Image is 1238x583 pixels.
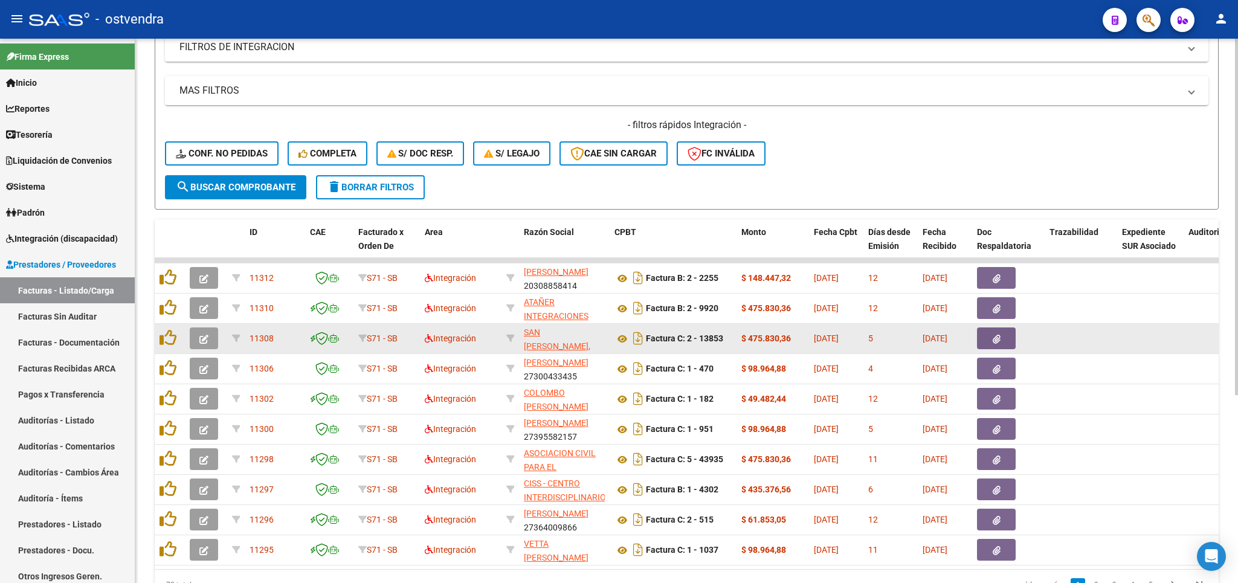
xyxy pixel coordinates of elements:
[646,515,714,525] strong: Factura C: 2 - 515
[425,333,476,343] span: Integración
[367,545,398,555] span: S71 - SB
[367,333,398,343] span: S71 - SB
[250,333,274,343] span: 11308
[425,273,476,283] span: Integración
[425,545,476,555] span: Integración
[868,394,878,404] span: 12
[250,273,274,283] span: 11312
[923,515,947,524] span: [DATE]
[310,227,326,237] span: CAE
[630,510,646,529] i: Descargar documento
[6,180,45,193] span: Sistema
[10,11,24,26] mat-icon: menu
[176,182,295,193] span: Buscar Comprobante
[630,298,646,318] i: Descargar documento
[524,509,588,518] span: [PERSON_NAME]
[524,388,588,411] span: COLOMBO [PERSON_NAME]
[646,485,718,495] strong: Factura B: 1 - 4302
[814,273,839,283] span: [DATE]
[814,454,839,464] span: [DATE]
[367,364,398,373] span: S71 - SB
[814,545,839,555] span: [DATE]
[305,219,353,272] datatable-header-cell: CAE
[524,265,605,291] div: 20308858414
[6,128,53,141] span: Tesorería
[176,148,268,159] span: Conf. no pedidas
[524,326,605,351] div: 30712227717
[737,219,809,272] datatable-header-cell: Monto
[741,545,786,555] strong: $ 98.964,88
[814,227,857,237] span: Fecha Cpbt
[367,485,398,494] span: S71 - SB
[425,515,476,524] span: Integración
[868,303,878,313] span: 12
[524,478,606,529] span: CISS - CENTRO INTERDISCIPLINARIO DE SERVICIOS DE SALUD S.R.L.
[524,507,605,532] div: 27364009866
[484,148,540,159] span: S/ legajo
[868,515,878,524] span: 12
[646,455,723,465] strong: Factura C: 5 - 43935
[165,118,1208,132] h4: - filtros rápidos Integración -
[425,454,476,464] span: Integración
[630,359,646,378] i: Descargar documento
[646,274,718,283] strong: Factura B: 2 - 2255
[387,148,454,159] span: S/ Doc Resp.
[6,206,45,219] span: Padrón
[630,419,646,439] i: Descargar documento
[6,50,69,63] span: Firma Express
[298,148,356,159] span: Completa
[367,394,398,404] span: S71 - SB
[814,333,839,343] span: [DATE]
[646,364,714,374] strong: Factura C: 1 - 470
[245,219,305,272] datatable-header-cell: ID
[923,394,947,404] span: [DATE]
[646,546,718,555] strong: Factura C: 1 - 1037
[741,364,786,373] strong: $ 98.964,88
[1045,219,1117,272] datatable-header-cell: Trazabilidad
[741,515,786,524] strong: $ 61.853,05
[524,416,605,442] div: 27395582157
[524,448,604,527] span: ASOCIACION CIVIL PARA EL DESARROLLO DE LA EDUCACION ESPECIAL Y LA INTEGRACION ADEEI
[868,273,878,283] span: 12
[524,356,605,381] div: 27300433435
[923,227,956,251] span: Fecha Recibido
[6,76,37,89] span: Inicio
[570,148,657,159] span: CAE SIN CARGAR
[868,333,873,343] span: 5
[646,334,723,344] strong: Factura C: 2 - 13853
[250,364,274,373] span: 11306
[809,219,863,272] datatable-header-cell: Fecha Cpbt
[524,537,605,562] div: 27385212300
[868,227,911,251] span: Días desde Emisión
[250,227,257,237] span: ID
[814,485,839,494] span: [DATE]
[95,6,164,33] span: - ostvendra
[6,258,116,271] span: Prestadores / Proveedores
[165,141,279,166] button: Conf. no pedidas
[250,485,274,494] span: 11297
[646,395,714,404] strong: Factura C: 1 - 182
[250,394,274,404] span: 11302
[179,40,1179,54] mat-panel-title: FILTROS DE INTEGRACION
[1197,542,1226,571] div: Open Intercom Messenger
[741,333,791,343] strong: $ 475.830,36
[1214,11,1228,26] mat-icon: person
[923,303,947,313] span: [DATE]
[425,303,476,313] span: Integración
[524,446,605,472] div: 30697586942
[524,418,588,428] span: [PERSON_NAME]
[923,454,947,464] span: [DATE]
[923,424,947,434] span: [DATE]
[367,303,398,313] span: S71 - SB
[630,540,646,559] i: Descargar documento
[425,485,476,494] span: Integración
[972,219,1045,272] datatable-header-cell: Doc Respaldatoria
[165,33,1208,62] mat-expansion-panel-header: FILTROS DE INTEGRACION
[327,182,414,193] span: Borrar Filtros
[741,394,786,404] strong: $ 49.482,44
[630,480,646,499] i: Descargar documento
[425,424,476,434] span: Integración
[367,515,398,524] span: S71 - SB
[559,141,668,166] button: CAE SIN CARGAR
[741,303,791,313] strong: $ 475.830,36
